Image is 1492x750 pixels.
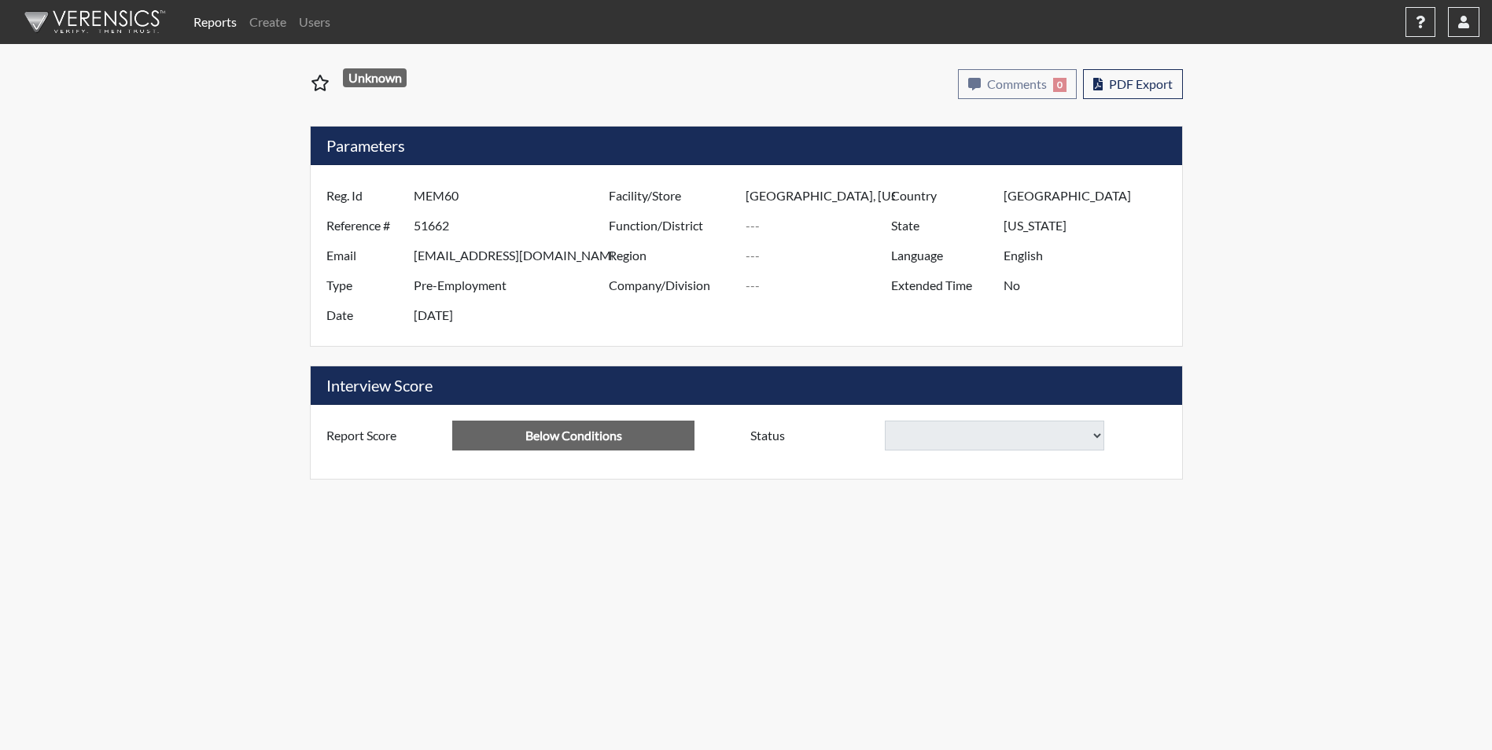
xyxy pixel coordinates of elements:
div: Document a decision to hire or decline a candiate [739,421,1178,450]
span: Comments [987,76,1047,91]
input: --- [414,270,613,300]
input: --- [746,181,895,211]
input: --- [1004,211,1177,241]
a: Users [293,6,337,38]
label: Facility/Store [597,181,746,211]
label: Email [315,241,414,270]
input: --- [746,241,895,270]
label: Date [315,300,414,330]
input: --- [414,211,613,241]
span: 0 [1053,78,1067,92]
input: --- [746,270,895,300]
h5: Parameters [311,127,1182,165]
label: Reg. Id [315,181,414,211]
label: Country [879,181,1004,211]
label: Reference # [315,211,414,241]
label: Language [879,241,1004,270]
a: Create [243,6,293,38]
button: PDF Export [1083,69,1183,99]
input: --- [414,300,613,330]
label: Report Score [315,421,453,450]
span: PDF Export [1109,76,1173,91]
label: Function/District [597,211,746,241]
label: Type [315,270,414,300]
input: --- [1004,181,1177,211]
span: Unknown [343,68,407,87]
button: Comments0 [958,69,1077,99]
label: Region [597,241,746,270]
a: Reports [187,6,243,38]
input: --- [414,241,613,270]
input: --- [414,181,613,211]
label: Status [739,421,885,450]
input: --- [1004,270,1177,300]
label: Company/Division [597,270,746,300]
input: --- [746,211,895,241]
input: --- [1004,241,1177,270]
input: --- [452,421,694,450]
h5: Interview Score [311,366,1182,405]
label: Extended Time [879,270,1004,300]
label: State [879,211,1004,241]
